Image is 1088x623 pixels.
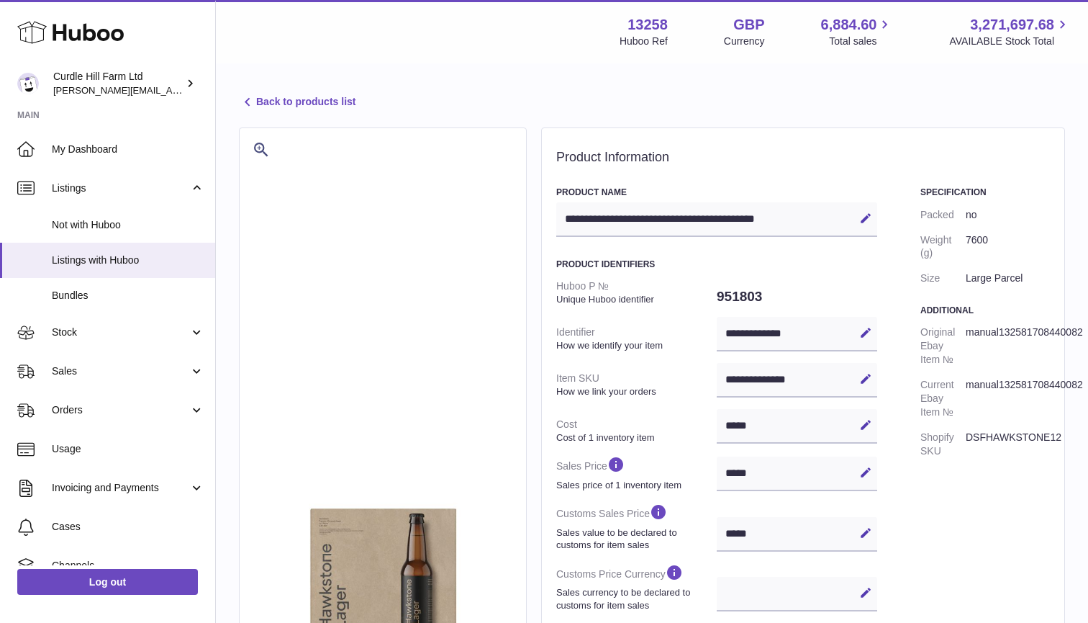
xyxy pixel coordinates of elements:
[52,289,204,302] span: Bundles
[556,293,713,306] strong: Unique Huboo identifier
[966,228,1050,266] dd: 7600
[920,320,966,372] dt: Original Ebay Item №
[970,15,1054,35] span: 3,271,697.68
[724,35,765,48] div: Currency
[53,70,183,97] div: Curdle Hill Farm Ltd
[733,15,764,35] strong: GBP
[556,449,717,497] dt: Sales Price
[920,228,966,266] dt: Weight (g)
[556,412,717,449] dt: Cost
[620,35,668,48] div: Huboo Ref
[556,187,877,198] h3: Product Name
[949,35,1071,48] span: AVAILABLE Stock Total
[556,320,717,357] dt: Identifier
[966,320,1050,372] dd: manual132581708440082
[556,431,713,444] strong: Cost of 1 inventory item
[556,274,717,311] dt: Huboo P №
[920,187,1050,198] h3: Specification
[821,15,877,35] span: 6,884.60
[966,266,1050,291] dd: Large Parcel
[52,218,204,232] span: Not with Huboo
[556,366,717,403] dt: Item SKU
[556,557,717,617] dt: Customs Price Currency
[556,586,713,611] strong: Sales currency to be declared to customs for item sales
[966,425,1050,464] dd: DSFHAWKSTONE12
[556,526,713,552] strong: Sales value to be declared to customs for item sales
[52,326,189,339] span: Stock
[52,143,204,156] span: My Dashboard
[966,202,1050,228] dd: no
[52,520,204,534] span: Cases
[556,259,877,270] h3: Product Identifiers
[52,364,189,378] span: Sales
[920,305,1050,316] h3: Additional
[52,181,189,195] span: Listings
[17,73,39,94] img: miranda@diddlysquatfarmshop.com
[717,282,877,312] dd: 951803
[52,481,189,495] span: Invoicing and Payments
[17,569,198,595] a: Log out
[556,385,713,398] strong: How we link your orders
[556,479,713,492] strong: Sales price of 1 inventory item
[966,372,1050,425] dd: manual132581708440082
[52,254,204,267] span: Listings with Huboo
[920,202,966,228] dt: Packed
[920,266,966,291] dt: Size
[920,425,966,464] dt: Shopify SKU
[821,15,894,48] a: 6,884.60 Total sales
[239,94,355,111] a: Back to products list
[52,559,204,573] span: Channels
[920,372,966,425] dt: Current Ebay Item №
[627,15,668,35] strong: 13258
[53,84,289,96] span: [PERSON_NAME][EMAIL_ADDRESS][DOMAIN_NAME]
[556,150,1050,166] h2: Product Information
[52,403,189,417] span: Orders
[829,35,893,48] span: Total sales
[949,15,1071,48] a: 3,271,697.68 AVAILABLE Stock Total
[556,497,717,557] dt: Customs Sales Price
[556,339,713,352] strong: How we identify your item
[52,442,204,456] span: Usage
